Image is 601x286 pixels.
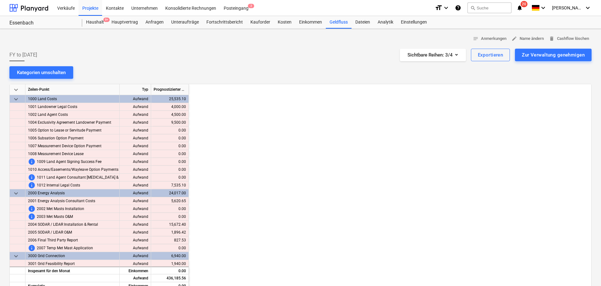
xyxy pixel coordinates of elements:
[28,260,75,268] span: 3001 Grid Feasibility Report
[151,236,189,244] div: 827.53
[151,229,189,236] div: 1,896.42
[28,252,65,260] span: 3000 Grid Connection
[37,181,80,189] span: 1012 Internal Legal Costs
[521,1,527,7] span: 20
[28,189,65,197] span: 2000 Energy Analysis
[82,16,108,29] a: Haushalt9+
[120,119,151,127] div: Aufwand
[151,205,189,213] div: 0.00
[435,4,442,12] i: format_size
[9,51,37,59] span: FY to [DATE]
[151,221,189,229] div: 15,672.40
[28,181,36,189] span: Dieser Einzelposten kann nicht prognostiziert werden, bevor das überarbeitete Budget aktualisiert...
[247,16,274,29] a: Kauforder
[274,16,295,29] div: Kosten
[151,103,189,111] div: 4,000.00
[352,16,374,29] a: Dateien
[167,16,203,29] div: Unteraufträge
[25,84,120,95] div: Zeilen-Punkt
[103,18,110,22] span: 9+
[28,229,72,236] span: 2005 SODAR / LIDAR O&M
[151,142,189,150] div: 0.00
[151,274,189,282] div: 436,185.56
[151,111,189,119] div: 4,500.00
[400,49,466,61] button: Sichtbare Reihen:3/4
[471,49,510,61] button: Exportieren
[151,95,189,103] div: 25,535.10
[120,103,151,111] div: Aufwand
[473,35,506,42] span: Anmerkungen
[82,16,108,29] div: Haushalt
[120,181,151,189] div: Aufwand
[120,111,151,119] div: Aufwand
[28,127,101,134] span: 1005 Option to Lease or Servitude Payment
[120,142,151,150] div: Aufwand
[407,51,458,59] div: Sichtbare Reihen : 3/4
[28,150,84,158] span: 1008 Measurement Device Lease
[374,16,397,29] a: Analytik
[37,213,73,221] span: 2003 Met Masts O&M
[151,166,189,174] div: 0.00
[248,4,254,8] span: 2
[151,244,189,252] div: 0.00
[470,34,509,44] button: Anmerkungen
[120,252,151,260] div: Aufwand
[120,260,151,268] div: Aufwand
[9,20,75,26] div: Essenbach
[470,5,475,10] span: search
[120,267,151,274] div: Einkommen
[549,36,555,41] span: delete
[28,205,36,213] span: Dieser Einzelposten kann nicht prognostiziert werden, bevor das überarbeitete Budget aktualisiert...
[37,158,101,166] span: 1009 Land Agent Signing Success Fee
[509,34,546,44] button: Name ändern
[28,197,95,205] span: 2001 Energy Analysis Consultant Costs
[467,3,511,13] button: Suche
[28,158,36,165] span: Dieser Einzelposten kann nicht prognostiziert werden, bevor das überarbeitete Budget aktualisiert...
[142,16,167,29] a: Anfragen
[120,213,151,221] div: Aufwand
[151,174,189,181] div: 0.00
[28,213,36,220] span: Dieser Einzelposten kann nicht prognostiziert werden, bevor das überarbeitete Budget aktualisiert...
[12,252,20,260] span: keyboard_arrow_down
[120,166,151,174] div: Aufwand
[28,111,68,119] span: 1002 Land Agent Costs
[151,119,189,127] div: 9,500.00
[28,166,118,174] span: 1010 Access/Easements/Wayleave Option Payments
[120,84,151,95] div: Typ
[120,174,151,181] div: Aufwand
[151,150,189,158] div: 0.00
[326,16,352,29] a: Geldfluss
[539,4,547,12] i: keyboard_arrow_down
[570,256,601,286] div: Chat-Widget
[28,95,57,103] span: 1000 Land Costs
[28,119,111,127] span: 1004 Exclusivity Agreement Landowner Payment
[12,86,20,94] span: keyboard_arrow_down
[511,35,544,42] span: Name ändern
[151,213,189,221] div: 0.00
[37,174,143,181] span: 1011 Land Agent Consultant Retainer & Mileage Costs
[151,158,189,166] div: 0.00
[522,51,585,59] div: Zur Verwaltung genehmigen
[151,197,189,205] div: 5,620.65
[515,49,592,61] button: Zur Verwaltung genehmigen
[397,16,431,29] a: Einstellungen
[37,244,93,252] span: 2007 Temp Met Mast Application
[203,16,247,29] div: Fortschrittsbericht
[151,181,189,189] div: 7,535.10
[295,16,326,29] a: Einkommen
[120,127,151,134] div: Aufwand
[442,4,450,12] i: keyboard_arrow_down
[108,16,142,29] a: Hauptvertrag
[549,35,589,42] span: Cashflow löschen
[584,4,592,12] i: keyboard_arrow_down
[552,5,583,10] span: [PERSON_NAME]
[17,68,66,77] div: Kategorien umschalten
[28,134,84,142] span: 1006 Subsation Option Payment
